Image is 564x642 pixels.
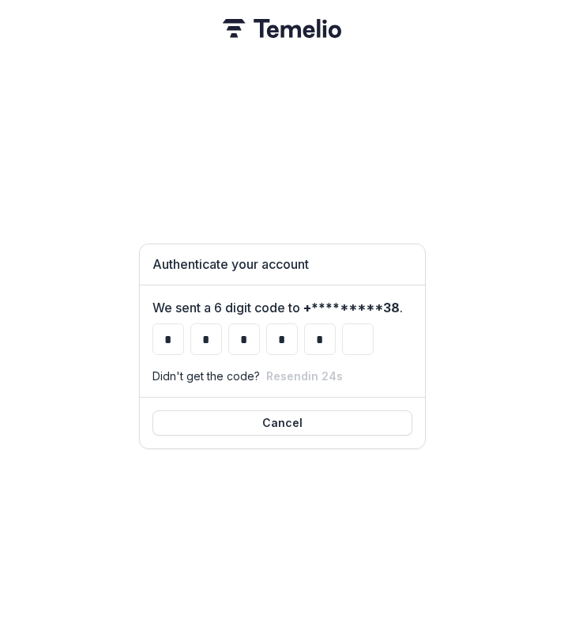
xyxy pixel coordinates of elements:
[152,257,412,272] h1: Authenticate your account
[152,410,412,436] button: Cancel
[152,368,260,384] p: Didn't get the code?
[223,19,341,38] img: Temelio
[304,323,336,355] input: Please enter your pin code
[228,323,260,355] input: Please enter your pin code
[152,323,184,355] input: Please enter your pin code
[266,323,298,355] input: Please enter your pin code
[152,298,403,317] label: We sent a 6 digit code to .
[342,323,374,355] input: Please enter your pin code
[190,323,222,355] input: Please enter your pin code
[266,369,343,383] button: Resendin 24s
